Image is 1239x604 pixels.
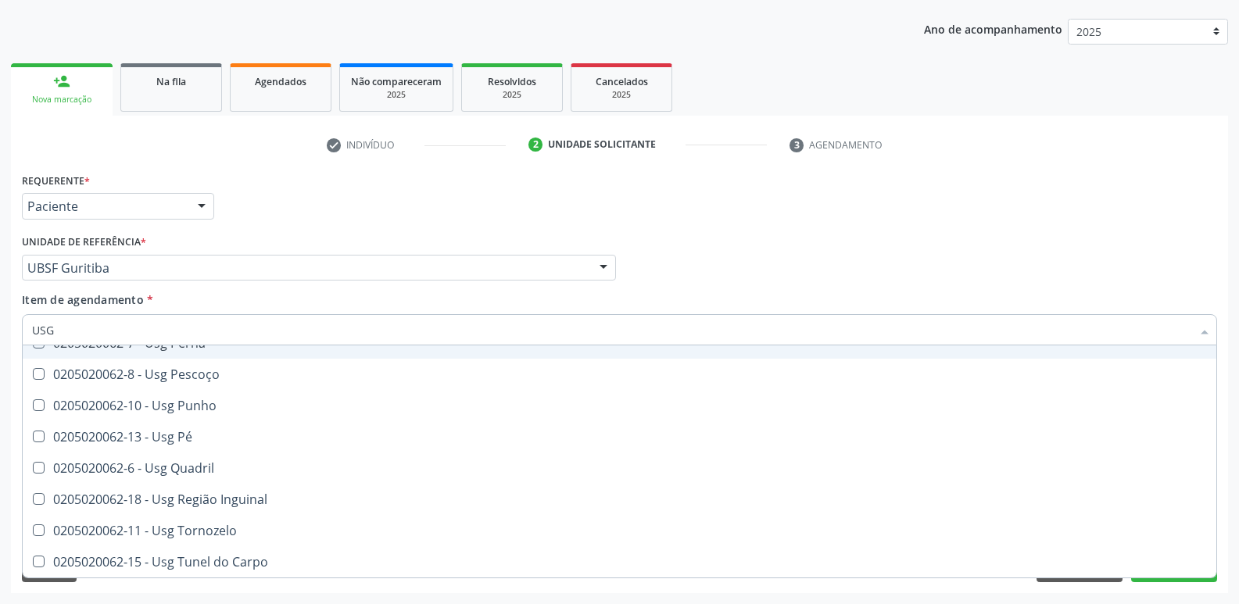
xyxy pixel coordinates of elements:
[27,198,182,214] span: Paciente
[351,89,442,101] div: 2025
[32,462,1207,474] div: 0205020062-6 - Usg Quadril
[255,75,306,88] span: Agendados
[528,138,543,152] div: 2
[924,19,1062,38] p: Ano de acompanhamento
[22,231,146,255] label: Unidade de referência
[596,75,648,88] span: Cancelados
[32,399,1207,412] div: 0205020062-10 - Usg Punho
[32,431,1207,443] div: 0205020062-13 - Usg Pé
[27,260,584,276] span: UBSF Guritiba
[32,368,1207,381] div: 0205020062-8 - Usg Pescoço
[32,493,1207,506] div: 0205020062-18 - Usg Região Inguinal
[32,524,1207,537] div: 0205020062-11 - Usg Tornozelo
[22,169,90,193] label: Requerente
[548,138,656,152] div: Unidade solicitante
[32,556,1207,568] div: 0205020062-15 - Usg Tunel do Carpo
[488,75,536,88] span: Resolvidos
[473,89,551,101] div: 2025
[582,89,661,101] div: 2025
[32,314,1191,345] input: Buscar por procedimentos
[351,75,442,88] span: Não compareceram
[53,73,70,90] div: person_add
[22,292,144,307] span: Item de agendamento
[22,94,102,105] div: Nova marcação
[156,75,186,88] span: Na fila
